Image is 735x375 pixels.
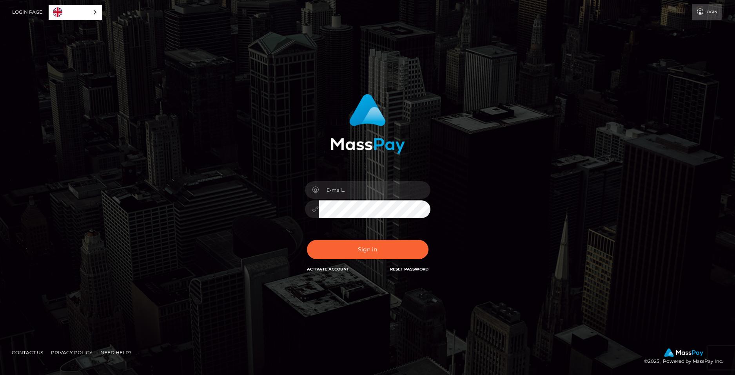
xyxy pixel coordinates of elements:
div: © 2025 , Powered by MassPay Inc. [644,348,729,366]
a: Login Page [12,4,42,20]
a: Reset Password [390,267,428,272]
aside: Language selected: English [49,5,102,20]
button: Sign in [307,240,428,259]
a: Privacy Policy [48,346,96,359]
a: Login [692,4,722,20]
img: MassPay Login [330,94,405,154]
a: Activate Account [307,267,349,272]
a: Contact Us [9,346,46,359]
div: Language [49,5,102,20]
img: MassPay [664,348,703,357]
a: English [49,5,102,20]
a: Need Help? [97,346,135,359]
input: E-mail... [319,181,430,199]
